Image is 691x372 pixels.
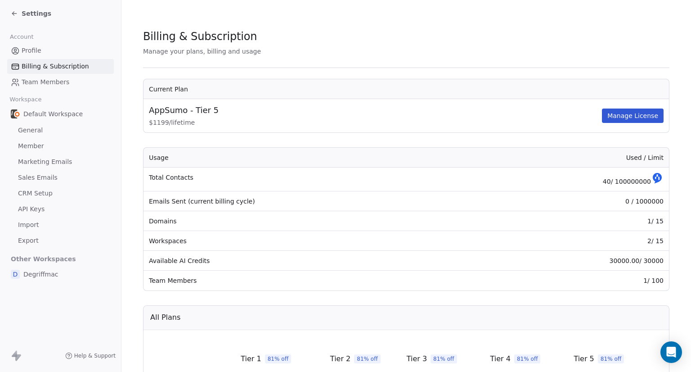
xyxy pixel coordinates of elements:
span: Tier 3 [407,354,427,364]
a: Profile [7,43,114,58]
a: API Keys [7,202,114,217]
span: CRM Setup [18,189,53,198]
span: General [18,126,43,135]
a: Help & Support [65,352,116,359]
span: 81% off [265,354,292,363]
span: Tier 2 [330,354,350,364]
a: Settings [11,9,51,18]
a: Export [7,233,114,248]
span: Degriffmac [23,270,58,279]
td: Workspaces [144,231,469,251]
span: 81% off [514,354,541,363]
img: unnamed.jpg [11,109,20,118]
a: Import [7,218,114,232]
button: Manage License [602,109,664,123]
span: Member [18,141,44,151]
span: Billing & Subscription [143,30,257,43]
td: 0 / 1000000 [469,191,669,211]
span: 81% off [431,354,457,363]
span: Sales Emails [18,173,58,182]
span: Manage your plans, billing and usage [143,48,261,55]
span: Marketing Emails [18,157,72,167]
span: All Plans [150,312,180,323]
a: Billing & Subscription [7,59,114,74]
span: Settings [22,9,51,18]
div: Open Intercom Messenger [660,341,682,363]
span: Workspace [6,93,45,106]
span: Default Workspace [23,109,83,118]
span: 81% off [354,354,381,363]
span: Profile [22,46,41,55]
span: Help & Support [74,352,116,359]
span: D [11,270,20,279]
td: 2 / 15 [469,231,669,251]
th: Usage [144,148,469,168]
span: Other Workspaces [7,252,80,266]
span: Team Members [22,77,69,87]
a: Team Members [7,75,114,90]
a: Marketing Emails [7,154,114,169]
span: Export [18,236,39,245]
td: Domains [144,211,469,231]
span: AppSumo - Tier 5 [149,104,219,116]
td: Available AI Credits [144,251,469,271]
a: Sales Emails [7,170,114,185]
span: $ 1199 / lifetime [149,118,600,127]
th: Current Plan [144,79,669,99]
th: Used / Limit [469,148,669,168]
a: CRM Setup [7,186,114,201]
span: Tier 1 [241,354,261,364]
span: Tier 5 [574,354,594,364]
td: 1 / 100 [469,271,669,290]
span: Billing & Subscription [22,62,89,71]
span: Import [18,220,39,230]
a: Member [7,139,114,154]
span: 81% off [598,354,624,363]
td: 30000.00 / 30000 [469,251,669,271]
td: Emails Sent (current billing cycle) [144,191,469,211]
td: 40 / 100000000 [469,168,669,191]
td: Total Contacts [144,168,469,191]
td: 1 / 15 [469,211,669,231]
a: General [7,123,114,138]
td: Team Members [144,271,469,290]
span: Tier 4 [490,354,511,364]
span: API Keys [18,204,45,214]
span: Account [6,30,37,44]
